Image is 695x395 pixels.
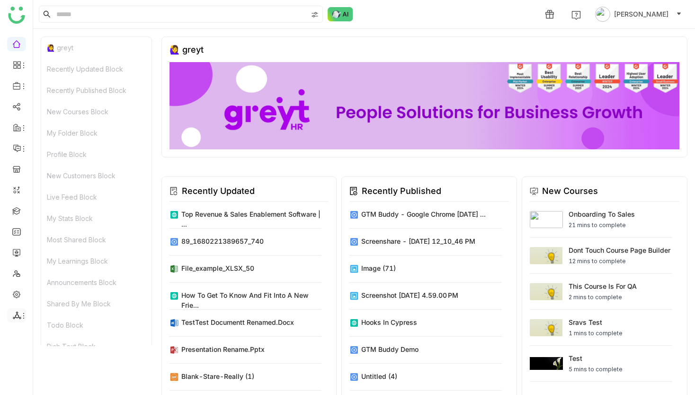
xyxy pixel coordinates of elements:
div: Shared By Me Block [41,293,151,314]
div: Live Feed Block [41,186,151,208]
div: My Stats Block [41,208,151,229]
div: 🙋‍♀️ greyt [41,37,151,58]
div: My Folder Block [41,122,151,144]
div: Recently Published [362,184,441,198]
div: Profile Block [41,144,151,165]
div: Todo Block [41,314,151,336]
div: GTM Buddy - Google Chrome [DATE] ... [361,209,486,219]
div: 2 mins to complete [569,293,637,302]
img: avatar [595,7,610,22]
div: TestTest Documentt renamed.docx [181,317,294,327]
div: Dont touch course page builder [569,245,670,255]
div: 1 mins to complete [569,329,623,338]
div: New Courses [542,184,598,198]
img: help.svg [571,10,581,20]
div: test [569,353,623,363]
div: Rich Text Block [41,336,151,357]
div: This course is for QA [569,281,637,291]
div: Top Revenue & Sales Enablement Software | ... [181,209,321,229]
div: image (71) [361,263,396,273]
div: New Customers Block [41,165,151,186]
div: Onboarding to Sales [569,209,635,219]
div: 5 mins to complete [569,365,623,374]
div: Most Shared Block [41,229,151,250]
img: logo [8,7,25,24]
button: [PERSON_NAME] [593,7,684,22]
div: Screenshot [DATE] 4.59.00 PM [361,290,458,300]
div: Recently Updated Block [41,58,151,80]
div: blank-stare-really (1) [181,371,254,381]
div: 🙋‍♀️ greyt [169,45,204,55]
span: [PERSON_NAME] [614,9,668,19]
div: sravs test [569,317,623,327]
img: ask-buddy-normal.svg [328,7,353,21]
img: 68ca8a786afc163911e2cfd3 [169,62,679,149]
div: My Learnings Block [41,250,151,272]
div: file_example_XLSX_50 [181,263,254,273]
div: New Courses Block [41,101,151,122]
div: Recently Published Block [41,80,151,101]
div: Recently Updated [182,184,255,198]
div: Presentation rename.pptx [181,344,265,354]
div: Hooks in Cypress [361,317,417,327]
div: 21 mins to complete [569,221,635,230]
div: Announcements Block [41,272,151,293]
div: Screenshare - [DATE] 12_10_46 PM [361,236,475,246]
div: Untitled (4) [361,371,397,381]
div: How to Get to Know and Fit Into a New Frie... [181,290,321,310]
div: GTM Buddy Demo [361,344,419,354]
div: 89_1680221389657_740 [181,236,264,246]
img: search-type.svg [311,11,319,18]
div: 12 mins to complete [569,257,670,266]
